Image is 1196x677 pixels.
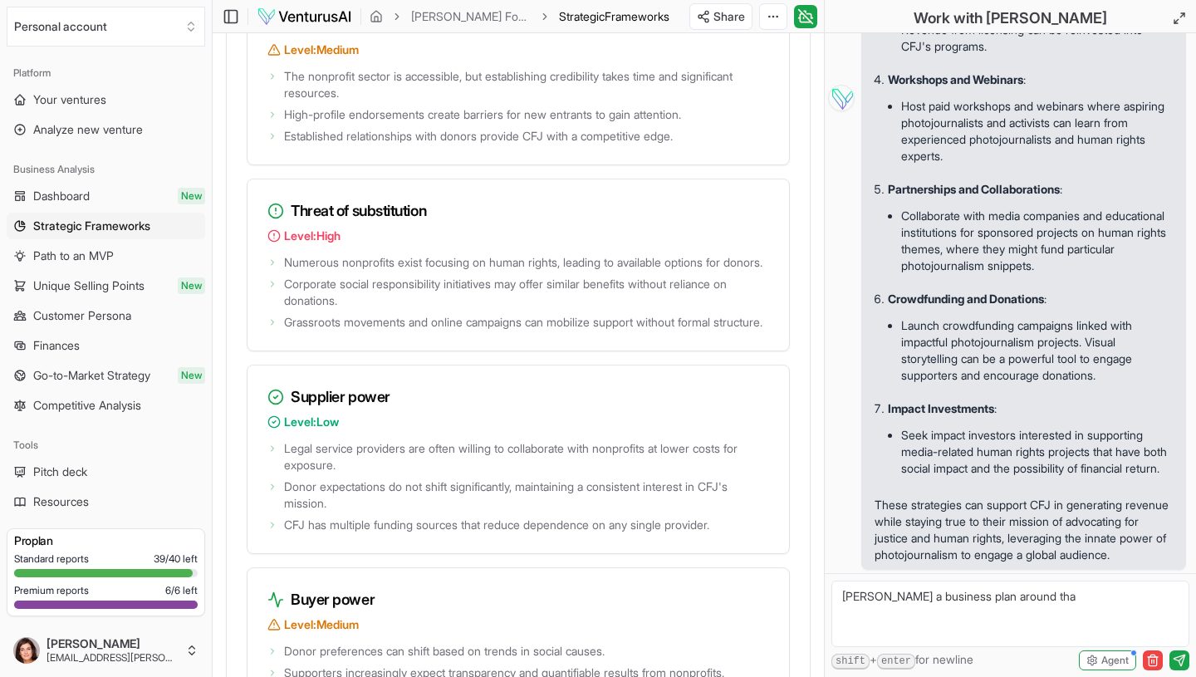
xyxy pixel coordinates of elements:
[7,183,205,209] a: DashboardNew
[33,248,114,264] span: Path to an MVP
[901,204,1173,277] li: Collaborate with media companies and educational institutions for sponsored projects on human rig...
[914,7,1107,30] h2: Work with [PERSON_NAME]
[7,213,205,239] a: Strategic Frameworks
[284,228,341,244] span: Level: High
[901,314,1173,387] li: Launch crowdfunding campaigns linked with impactful photojournalism projects. Visual storytelling...
[284,643,605,660] span: Donor preferences can shift based on trends in social causes.
[605,9,669,23] span: Frameworks
[831,581,1189,647] textarea: [PERSON_NAME] a business plan around tha
[7,488,205,515] a: Resources
[284,440,769,473] span: Legal service providers are often willing to collaborate with nonprofits at lower costs for expos...
[901,95,1173,168] li: Host paid workshops and webinars where aspiring photojournalists and activists can learn from exp...
[178,277,205,294] span: New
[888,182,1060,196] strong: Partnerships and Collaborations
[828,85,855,111] img: Vera
[284,42,359,58] span: Level: Medium
[13,637,40,664] img: ACg8ocLyufLxHr6zP_MB8Tx6cVqzkVHt7qTaf3CfrnmHYeq_kEFYSr5s=s96-c
[7,243,205,269] a: Path to an MVP
[689,3,752,30] button: Share
[284,254,762,271] span: Numerous nonprofits exist focusing on human rights, leading to available options for donors.
[14,584,89,597] span: Premium reports
[831,651,973,670] span: + for newline
[7,156,205,183] div: Business Analysis
[888,72,1023,86] strong: Workshops and Webinars
[154,552,198,566] span: 39 / 40 left
[267,385,769,409] h3: Supplier power
[33,464,87,480] span: Pitch deck
[7,332,205,359] a: Finances
[284,314,762,331] span: Grassroots movements and online campaigns can mobilize support without formal structure.
[33,493,89,510] span: Resources
[33,397,141,414] span: Competitive Analysis
[370,8,669,25] nav: breadcrumb
[165,584,198,597] span: 6 / 6 left
[713,8,745,25] span: Share
[7,116,205,143] a: Analyze new venture
[14,532,198,549] h3: Pro plan
[178,188,205,204] span: New
[7,630,205,670] button: [PERSON_NAME][EMAIL_ADDRESS][PERSON_NAME][DOMAIN_NAME]
[875,497,1173,563] p: These strategies can support CFJ in generating revenue while staying true to their mission of adv...
[178,367,205,384] span: New
[411,8,531,25] a: [PERSON_NAME] Foundation for Justice
[14,552,89,566] span: Standard reports
[33,188,90,204] span: Dashboard
[47,636,179,651] span: [PERSON_NAME]
[33,91,106,108] span: Your ventures
[877,654,915,670] kbd: enter
[831,654,870,670] kbd: shift
[888,291,1173,307] p: :
[267,588,769,611] h3: Buyer power
[267,199,769,223] h3: Threat of substitution
[7,60,205,86] div: Platform
[33,218,150,234] span: Strategic Frameworks
[33,307,131,324] span: Customer Persona
[284,128,673,145] span: Established relationships with donors provide CFJ with a competitive edge.
[888,292,1044,306] strong: Crowdfunding and Donations
[33,121,143,138] span: Analyze new venture
[559,8,669,25] span: StrategicFrameworks
[284,517,709,533] span: CFJ has multiple funding sources that reduce dependence on any single provider.
[33,277,145,294] span: Unique Selling Points
[284,414,339,430] span: Level: Low
[888,181,1173,198] p: :
[257,7,352,27] img: logo
[7,302,205,329] a: Customer Persona
[888,71,1173,88] p: :
[7,362,205,389] a: Go-to-Market StrategyNew
[1079,650,1136,670] button: Agent
[47,651,179,665] span: [EMAIL_ADDRESS][PERSON_NAME][DOMAIN_NAME]
[7,86,205,113] a: Your ventures
[33,337,80,354] span: Finances
[284,478,769,512] span: Donor expectations do not shift significantly, maintaining a consistent interest in CFJ's mission.
[901,424,1173,480] li: Seek impact investors interested in supporting media-related human rights projects that have both...
[284,68,769,101] span: The nonprofit sector is accessible, but establishing credibility takes time and significant resou...
[888,401,994,415] strong: Impact Investments
[284,276,769,309] span: Corporate social responsibility initiatives may offer similar benefits without reliance on donati...
[888,400,1173,417] p: :
[7,7,205,47] button: Select an organization
[284,106,681,123] span: High-profile endorsements create barriers for new entrants to gain attention.
[7,392,205,419] a: Competitive Analysis
[7,432,205,459] div: Tools
[284,616,359,633] span: Level: Medium
[7,459,205,485] a: Pitch deck
[7,272,205,299] a: Unique Selling PointsNew
[1101,654,1129,667] span: Agent
[33,367,150,384] span: Go-to-Market Strategy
